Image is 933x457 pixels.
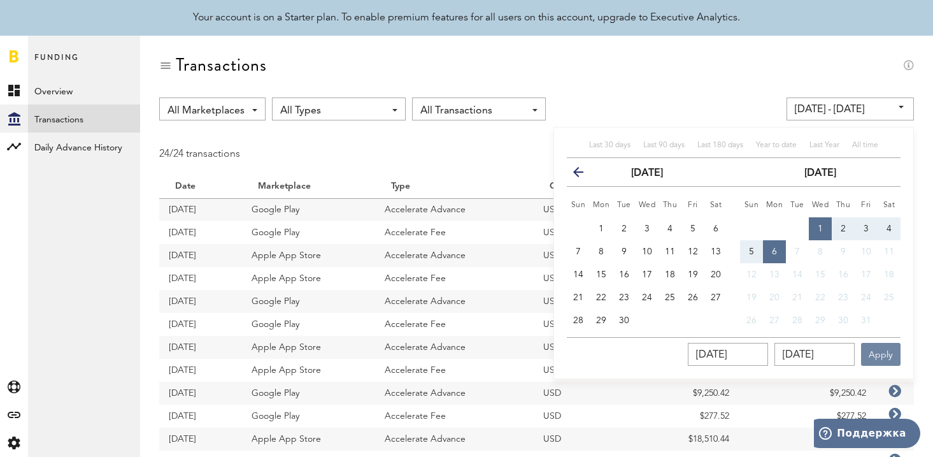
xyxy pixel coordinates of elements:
td: [DATE] [159,198,242,221]
button: 8 [809,240,832,263]
button: 13 [704,240,727,263]
button: 2 [832,217,855,240]
small: Tuesday [790,201,804,209]
span: 11 [884,247,894,256]
small: Friday [861,201,871,209]
small: Thursday [663,201,678,209]
button: 20 [704,263,727,286]
td: USD [534,336,637,359]
strong: [DATE] [804,168,836,178]
button: 23 [613,286,636,309]
span: 2 [622,224,627,233]
button: 1 [590,217,613,240]
button: 16 [613,263,636,286]
span: Last 180 days [697,141,743,149]
button: 10 [636,240,659,263]
td: $9,250.42 [739,382,876,405]
td: [DATE] [159,359,242,382]
td: Accelerate Advance [375,428,534,451]
td: Accelerate Advance [375,290,534,313]
td: [DATE] [159,244,242,267]
span: 24 [861,293,871,302]
button: 21 [786,286,809,309]
span: 1 [818,224,823,233]
span: 30 [838,316,848,325]
span: 3 [645,224,650,233]
td: [DATE] [159,313,242,336]
button: 25 [659,286,681,309]
span: 30 [619,316,629,325]
td: $18,510.44 [739,428,876,451]
td: USD [534,267,637,290]
span: 10 [642,247,652,256]
small: Thursday [836,201,851,209]
span: 15 [596,270,606,279]
span: 22 [815,293,825,302]
span: 3 [864,224,869,233]
small: Friday [688,201,698,209]
td: Apple App Store [242,267,375,290]
span: 18 [665,270,675,279]
td: [DATE] [159,290,242,313]
small: Tuesday [617,201,631,209]
span: 13 [769,270,780,279]
td: USD [534,382,637,405]
td: Apple App Store [242,428,375,451]
td: USD [534,428,637,451]
div: Transactions [176,55,267,75]
td: Google Play [242,405,375,428]
small: Monday [593,201,610,209]
td: [DATE] [159,405,242,428]
button: 27 [763,309,786,332]
td: Google Play [242,290,375,313]
td: Google Play [242,221,375,244]
td: Accelerate Advance [375,382,534,405]
span: 17 [642,270,652,279]
td: Google Play [242,198,375,221]
button: 13 [763,263,786,286]
span: 7 [576,247,581,256]
button: 9 [832,240,855,263]
span: 22 [596,293,606,302]
span: 16 [838,270,848,279]
td: Accelerate Fee [375,405,534,428]
td: Accelerate Fee [375,221,534,244]
span: 6 [713,224,718,233]
small: Sunday [744,201,759,209]
button: 24 [855,286,878,309]
button: 30 [832,309,855,332]
td: Accelerate Fee [375,359,534,382]
td: Accelerate Advance [375,336,534,359]
button: 8 [590,240,613,263]
span: All Transactions [420,100,525,122]
button: 23 [832,286,855,309]
span: Last Year [809,141,839,149]
button: 24 [636,286,659,309]
th: Type [375,175,534,198]
button: 19 [681,263,704,286]
span: 26 [688,293,698,302]
a: Transactions [28,105,140,133]
span: 29 [815,316,825,325]
button: 15 [590,263,613,286]
td: $277.52 [637,405,739,428]
button: 6 [704,217,727,240]
div: 24/24 transactions [159,146,240,163]
button: 5 [681,217,704,240]
span: Funding [34,50,79,76]
td: Apple App Store [242,336,375,359]
td: [DATE] [159,336,242,359]
button: 18 [878,263,901,286]
button: 12 [681,240,704,263]
button: 26 [681,286,704,309]
small: Sunday [571,201,586,209]
button: 6 [763,240,786,263]
button: 25 [878,286,901,309]
button: 21 [567,286,590,309]
span: Last 90 days [643,141,685,149]
button: 15 [809,263,832,286]
button: 22 [590,286,613,309]
span: 25 [665,293,675,302]
td: Apple App Store [242,359,375,382]
td: USD [534,290,637,313]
